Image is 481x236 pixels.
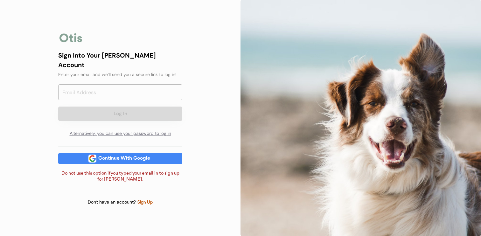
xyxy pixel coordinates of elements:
[88,199,137,205] div: Don't have an account?
[58,170,182,183] div: Do not use this option if you typed your email in to sign up for [PERSON_NAME].
[137,199,153,206] div: Sign Up
[58,71,182,78] div: Enter your email and we’ll send you a secure link to log in!
[58,107,182,121] button: Log In
[58,51,182,70] div: Sign Into Your [PERSON_NAME] Account
[58,127,182,140] div: Alternatively, you can use your password to log in
[96,156,152,161] div: Continue With Google
[58,84,182,100] input: Email Address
